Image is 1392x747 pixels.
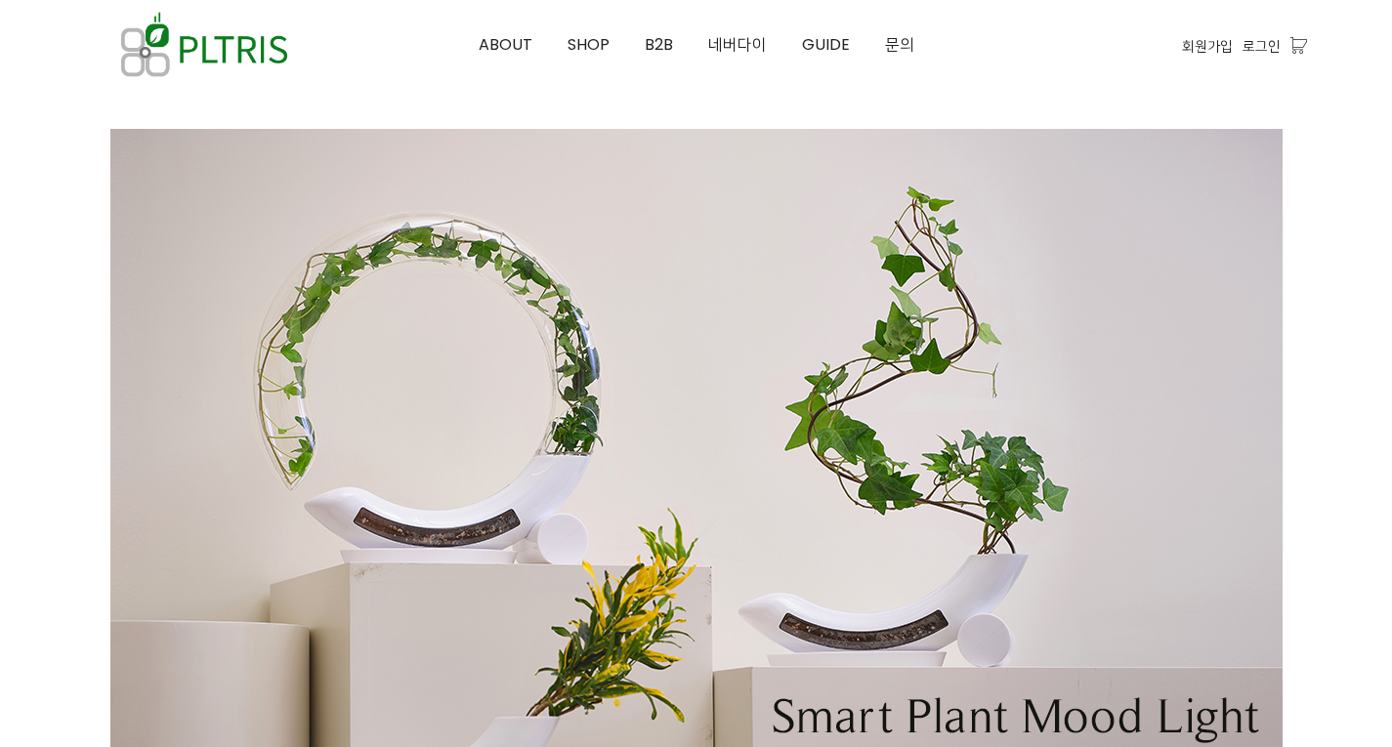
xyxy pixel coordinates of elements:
a: 로그인 [1243,35,1281,57]
span: 네버다이 [708,33,767,56]
a: SHOP [550,1,627,89]
span: GUIDE [802,33,850,56]
a: GUIDE [784,1,867,89]
a: 문의 [867,1,932,89]
a: 네버다이 [691,1,784,89]
a: 회원가입 [1182,35,1233,57]
a: B2B [627,1,691,89]
span: B2B [645,33,673,56]
span: ABOUT [479,33,532,56]
span: SHOP [568,33,610,56]
span: 문의 [885,33,914,56]
a: ABOUT [461,1,550,89]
